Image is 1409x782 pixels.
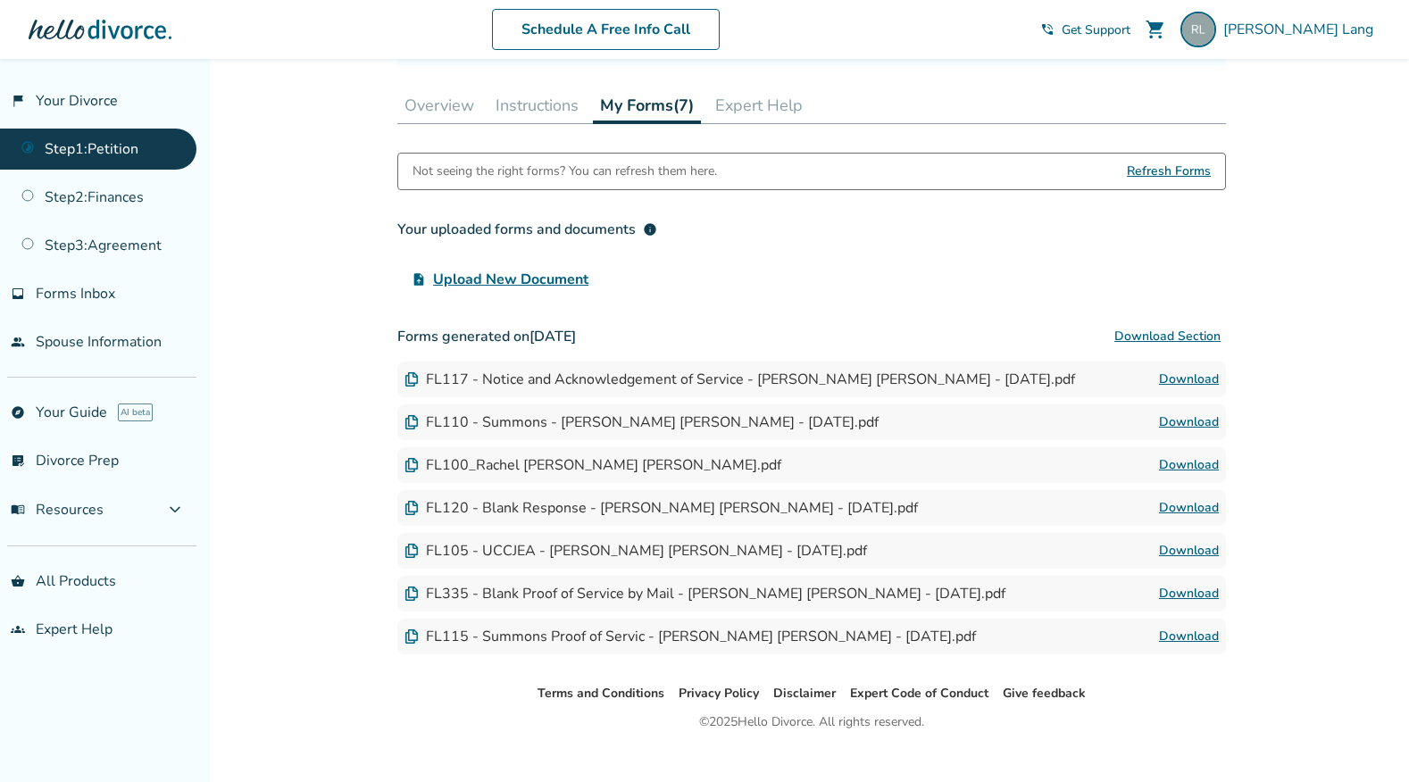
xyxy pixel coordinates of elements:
[538,685,664,702] a: Terms and Conditions
[708,87,810,123] button: Expert Help
[404,370,1075,389] div: FL117 - Notice and Acknowledgement of Service - [PERSON_NAME] [PERSON_NAME] - [DATE].pdf
[1040,21,1130,38] a: phone_in_talkGet Support
[397,319,1226,354] h3: Forms generated on [DATE]
[1159,626,1219,647] a: Download
[397,87,481,123] button: Overview
[11,500,104,520] span: Resources
[404,412,879,432] div: FL110 - Summons - [PERSON_NAME] [PERSON_NAME] - [DATE].pdf
[404,415,419,429] img: Document
[1159,497,1219,519] a: Download
[1159,412,1219,433] a: Download
[679,685,759,702] a: Privacy Policy
[1159,369,1219,390] a: Download
[1127,154,1211,189] span: Refresh Forms
[699,711,924,733] div: © 2025 Hello Divorce. All rights reserved.
[404,584,1005,603] div: FL335 - Blank Proof of Service by Mail - [PERSON_NAME] [PERSON_NAME] - [DATE].pdf
[1159,540,1219,562] a: Download
[11,335,25,349] span: people
[404,501,419,515] img: Document
[36,284,115,304] span: Forms Inbox
[593,87,701,124] button: My Forms(7)
[11,94,25,108] span: flag_2
[404,541,867,561] div: FL105 - UCCJEA - [PERSON_NAME] [PERSON_NAME] - [DATE].pdf
[404,498,918,518] div: FL120 - Blank Response - [PERSON_NAME] [PERSON_NAME] - [DATE].pdf
[11,574,25,588] span: shopping_basket
[1320,696,1409,782] iframe: Chat Widget
[433,269,588,290] span: Upload New Document
[404,627,976,646] div: FL115 - Summons Proof of Servic - [PERSON_NAME] [PERSON_NAME] - [DATE].pdf
[118,403,153,421] span: AI beta
[11,453,25,468] span: list_alt_check
[1223,20,1380,39] span: [PERSON_NAME] Lang
[850,685,988,702] a: Expert Code of Conduct
[397,219,657,240] div: Your uploaded forms and documents
[404,372,419,387] img: Document
[1159,583,1219,604] a: Download
[1109,319,1226,354] button: Download Section
[404,455,781,475] div: FL100_Rachel [PERSON_NAME] [PERSON_NAME].pdf
[773,683,836,704] li: Disclaimer
[404,544,419,558] img: Document
[492,9,720,50] a: Schedule A Free Info Call
[11,503,25,517] span: menu_book
[11,287,25,301] span: inbox
[164,499,186,520] span: expand_more
[1040,22,1055,37] span: phone_in_talk
[404,629,419,644] img: Document
[1159,454,1219,476] a: Download
[404,458,419,472] img: Document
[1062,21,1130,38] span: Get Support
[412,272,426,287] span: upload_file
[404,586,419,601] img: Document
[488,87,586,123] button: Instructions
[11,405,25,420] span: explore
[1180,12,1216,47] img: rachel.berryman@gmail.com
[413,154,717,189] div: Not seeing the right forms? You can refresh them here.
[1003,683,1086,704] li: Give feedback
[11,622,25,636] span: groups
[1145,19,1166,40] span: shopping_cart
[643,222,657,237] span: info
